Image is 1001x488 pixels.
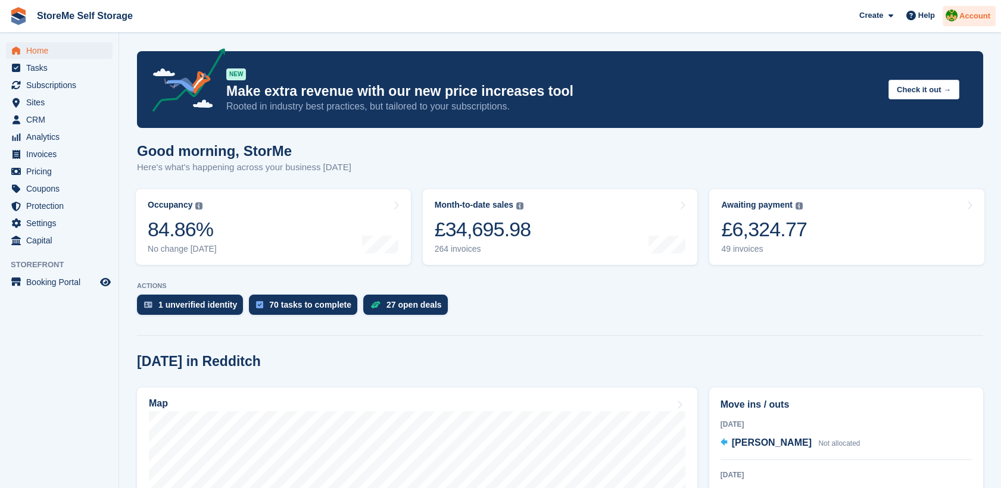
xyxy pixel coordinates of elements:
a: menu [6,180,113,197]
div: 1 unverified identity [158,300,237,309]
img: icon-info-grey-7440780725fd019a000dd9b08b2336e03edf1995a4989e88bcd33f0948082b44.svg [516,202,523,209]
p: Make extra revenue with our new price increases tool [226,83,879,100]
div: [DATE] [721,470,972,480]
div: £6,324.77 [721,217,807,242]
a: StoreMe Self Storage [32,6,138,26]
div: 70 tasks to complete [269,300,351,309]
div: 49 invoices [721,244,807,254]
a: Occupancy 84.86% No change [DATE] [136,189,411,265]
a: menu [6,198,113,214]
a: menu [6,77,113,93]
span: Analytics [26,129,98,145]
a: menu [6,232,113,249]
a: menu [6,274,113,290]
span: Capital [26,232,98,249]
img: verify_identity-adf6edd0f0f0b5bbfe63781bf79b02c33cf7c696d77639b501bdc392416b5a36.svg [144,301,152,308]
a: menu [6,94,113,111]
span: Sites [26,94,98,111]
img: task-75834270c22a3079a89374b754ae025e5fb1db73e45f91037f5363f120a921f8.svg [256,301,263,308]
div: £34,695.98 [435,217,531,242]
a: menu [6,146,113,162]
div: 84.86% [148,217,217,242]
a: menu [6,42,113,59]
p: ACTIONS [137,282,983,290]
div: No change [DATE] [148,244,217,254]
a: menu [6,215,113,232]
h2: Move ins / outs [721,398,972,412]
span: Storefront [11,259,119,271]
div: Month-to-date sales [435,200,513,210]
a: menu [6,111,113,128]
a: 27 open deals [363,295,454,321]
span: Tasks [26,60,98,76]
h2: Map [149,398,168,409]
a: Awaiting payment £6,324.77 49 invoices [709,189,984,265]
span: CRM [26,111,98,128]
span: Invoices [26,146,98,162]
a: menu [6,60,113,76]
div: 264 invoices [435,244,531,254]
a: menu [6,163,113,180]
img: StorMe [946,10,958,21]
span: Home [26,42,98,59]
p: Rooted in industry best practices, but tailored to your subscriptions. [226,100,879,113]
span: Settings [26,215,98,232]
div: [DATE] [721,419,972,430]
span: Protection [26,198,98,214]
div: Occupancy [148,200,192,210]
span: Help [918,10,935,21]
img: deal-1b604bf984904fb50ccaf53a9ad4b4a5d6e5aea283cecdc64d6e3604feb123c2.svg [370,301,381,309]
a: Preview store [98,275,113,289]
img: price-adjustments-announcement-icon-8257ccfd72463d97f412b2fc003d46551f7dbcb40ab6d574587a9cd5c0d94... [142,48,226,116]
p: Here's what's happening across your business [DATE] [137,161,351,174]
span: Subscriptions [26,77,98,93]
a: [PERSON_NAME] Not allocated [721,436,860,451]
span: Create [859,10,883,21]
span: Account [959,10,990,22]
div: NEW [226,68,246,80]
div: 27 open deals [386,300,442,309]
a: 70 tasks to complete [249,295,363,321]
a: menu [6,129,113,145]
h1: Good morning, StorMe [137,143,351,159]
span: [PERSON_NAME] [732,437,812,448]
img: stora-icon-8386f47178a22dfd0bd8f6a31ec36ba5ce8667c1dd55bd0f319d3a0aa187defe.svg [10,7,27,25]
span: Pricing [26,163,98,180]
a: 1 unverified identity [137,295,249,321]
span: Not allocated [818,439,860,448]
a: Month-to-date sales £34,695.98 264 invoices [423,189,698,265]
span: Booking Portal [26,274,98,290]
img: icon-info-grey-7440780725fd019a000dd9b08b2336e03edf1995a4989e88bcd33f0948082b44.svg [796,202,803,209]
img: icon-info-grey-7440780725fd019a000dd9b08b2336e03edf1995a4989e88bcd33f0948082b44.svg [195,202,202,209]
span: Coupons [26,180,98,197]
h2: [DATE] in Redditch [137,354,261,370]
div: Awaiting payment [721,200,793,210]
button: Check it out → [888,80,959,99]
